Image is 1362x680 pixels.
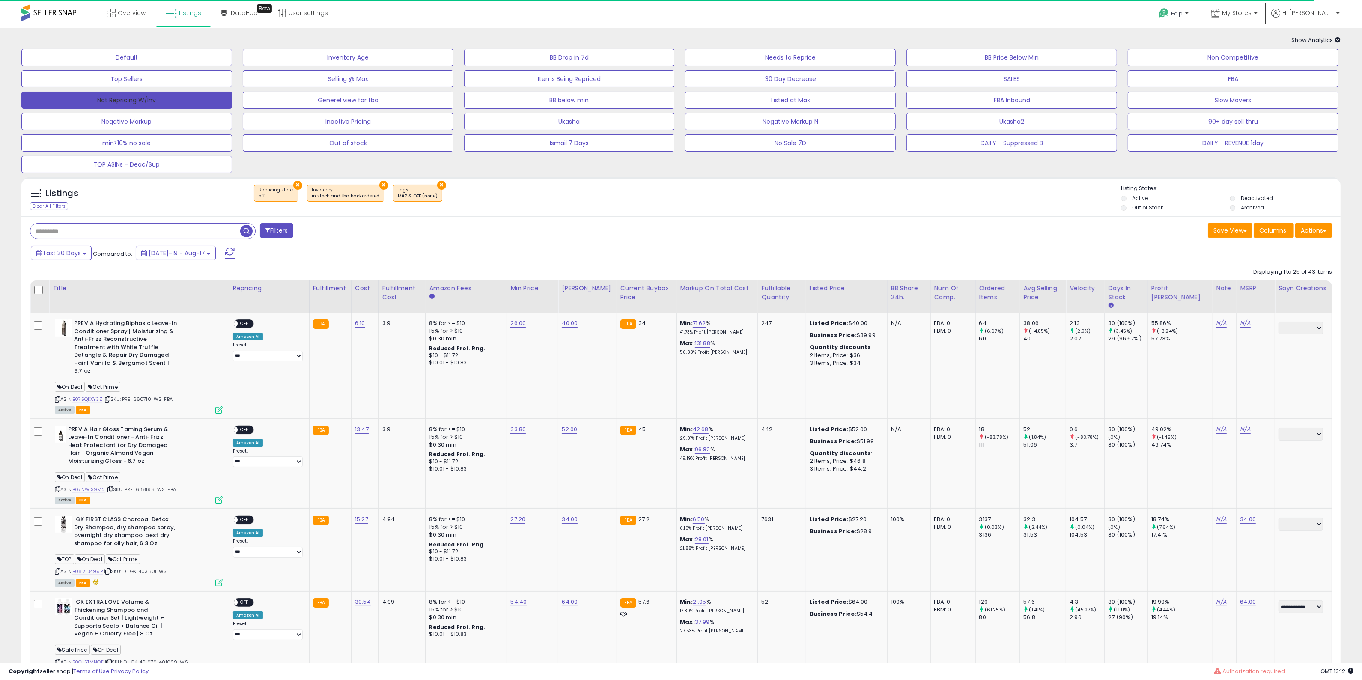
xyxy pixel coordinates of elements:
th: The percentage added to the cost of goods (COGS) that forms the calculator for Min & Max prices. [677,280,758,313]
div: Amazon Fees [429,284,503,293]
b: Listed Price: [810,515,849,523]
small: (-83.78%) [1076,434,1099,441]
small: (0.04%) [1076,524,1095,531]
p: 21.88% Profit [PERSON_NAME] [680,546,751,552]
small: (0%) [1108,524,1120,531]
small: (1.84%) [1029,434,1046,441]
div: 40 [1023,335,1066,343]
div: 100% [891,516,924,523]
a: 96.82 [695,445,710,454]
button: Inventory Age [243,49,453,66]
div: 18.74% [1151,516,1213,523]
div: N/A [891,319,924,327]
div: 38.06 [1023,319,1066,327]
b: Quantity discounts [810,343,871,351]
button: FBA Inbound [906,92,1117,109]
div: ASIN: [55,319,223,413]
span: DataHub [231,9,258,17]
small: Days In Stock. [1108,302,1113,310]
b: Min: [680,319,693,327]
small: (0%) [1108,434,1120,441]
small: (-1.45%) [1157,434,1177,441]
span: FBA [76,406,90,414]
div: 30 (100%) [1108,441,1147,449]
div: in stock and fba backordered [312,193,380,199]
div: Title [53,284,226,293]
label: Out of Stock [1132,204,1163,211]
small: FBA [620,426,636,435]
button: Actions [1295,223,1332,238]
span: Compared to: [93,250,132,258]
button: Filters [260,223,293,238]
img: 41tdq19Q0aL._SL40_.jpg [55,516,72,533]
div: 4.94 [382,516,419,523]
div: 30 (100%) [1108,516,1147,523]
a: 21.05 [693,598,706,606]
a: 33.80 [510,425,526,434]
small: FBA [313,426,329,435]
span: OFF [238,426,251,433]
div: Avg Selling Price [1023,284,1062,302]
span: 57.6 [638,598,650,606]
a: 30.54 [355,598,371,606]
div: 31.53 [1023,531,1066,539]
label: Archived [1241,204,1264,211]
div: 30 (100%) [1108,531,1147,539]
span: All listings currently available for purchase on Amazon [55,497,75,504]
span: Inventory : [312,187,380,200]
span: My Stores [1222,9,1252,17]
small: (2.9%) [1076,328,1091,334]
div: 15% for > $10 [429,523,500,531]
a: Hi [PERSON_NAME] [1271,9,1340,28]
div: 3.9 [382,426,419,433]
div: Fulfillment Cost [382,284,422,302]
span: OFF [238,516,251,524]
b: Business Price: [810,331,857,339]
div: 64 [979,319,1020,327]
a: B08VT3499P [72,568,103,575]
button: 90+ day sell thru [1128,113,1338,130]
a: 34.00 [1240,515,1256,524]
div: 2 Items, Price: $36 [810,352,881,359]
b: Min: [680,598,693,606]
div: Profit [PERSON_NAME] [1151,284,1209,302]
button: × [293,181,302,190]
button: Ismail 7 Days [464,134,675,152]
span: Columns [1259,226,1286,235]
p: 6.10% Profit [PERSON_NAME] [680,525,751,531]
div: Velocity [1070,284,1101,293]
div: FBM: 0 [934,327,969,335]
a: N/A [1240,425,1250,434]
span: | SKU: D-IGK-403601-WS [104,568,167,575]
div: 104.53 [1070,531,1104,539]
button: × [437,181,446,190]
div: Preset: [233,342,303,361]
b: Quantity discounts [810,449,871,457]
small: (-83.78%) [985,434,1008,441]
div: Listed Price [810,284,884,293]
img: 21sRd8pEZJL._SL40_.jpg [55,319,72,337]
button: Inactive Pricing [243,113,453,130]
a: B0CL5TMNQF [72,659,104,666]
button: SALES [906,70,1117,87]
div: Amazon AI [233,333,263,340]
span: TOP [55,554,74,564]
span: Tags : [398,187,438,200]
div: $39.99 [810,331,881,339]
span: Listings [179,9,201,17]
div: 51.06 [1023,441,1066,449]
span: Help [1171,10,1183,17]
button: Non Competitive [1128,49,1338,66]
div: [PERSON_NAME] [562,284,613,293]
label: Active [1132,194,1148,202]
div: 2.13 [1070,319,1104,327]
button: BB below min [464,92,675,109]
button: Items Being Repriced [464,70,675,87]
button: Needs to Reprice [685,49,896,66]
div: $10 - $11.72 [429,458,500,465]
div: Fulfillable Quantity [761,284,802,302]
div: 4.99 [382,598,419,606]
div: FBA: 0 [934,516,969,523]
a: 34.00 [562,515,578,524]
div: Current Buybox Price [620,284,673,302]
